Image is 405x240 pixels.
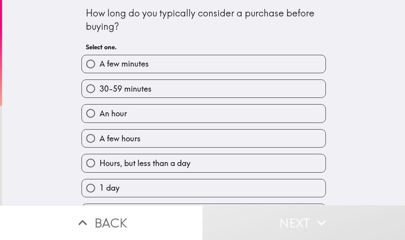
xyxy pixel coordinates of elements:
[99,182,119,193] span: 1 day
[82,130,325,147] button: A few hours
[86,43,322,51] h6: Select one.
[99,158,190,169] span: Hours, but less than a day
[82,179,325,197] button: 1 day
[202,205,405,240] button: Next
[99,133,141,144] span: A few hours
[82,105,325,122] button: An hour
[99,108,127,119] span: An hour
[99,58,149,69] span: A few minutes
[82,154,325,172] button: Hours, but less than a day
[82,55,325,73] button: A few minutes
[86,7,322,33] div: How long do you typically consider a purchase before buying?
[99,83,152,94] span: 30-59 minutes
[82,80,325,97] button: 30-59 minutes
